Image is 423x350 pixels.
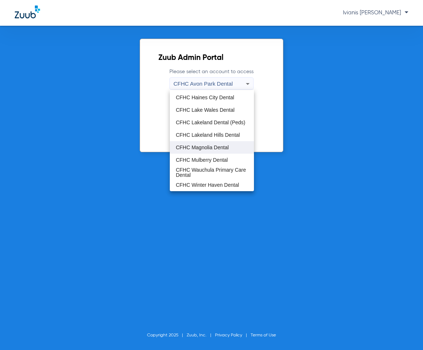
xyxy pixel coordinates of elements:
span: CFHC Haines City Dental [176,95,234,100]
span: CFHC Winter Haven Dental [176,182,239,187]
iframe: Chat Widget [386,315,423,350]
span: CFHC Wauchula Primary Care Dental [176,167,248,178]
span: CFHC Magnolia Dental [176,145,229,150]
span: CFHC Lakeland Dental (Peds) [176,120,245,125]
span: CFHC Lake Wales Dental [176,107,234,113]
span: CFHC Mulberry Dental [176,157,228,162]
span: CFHC Lakeland Hills Dental [176,132,240,137]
